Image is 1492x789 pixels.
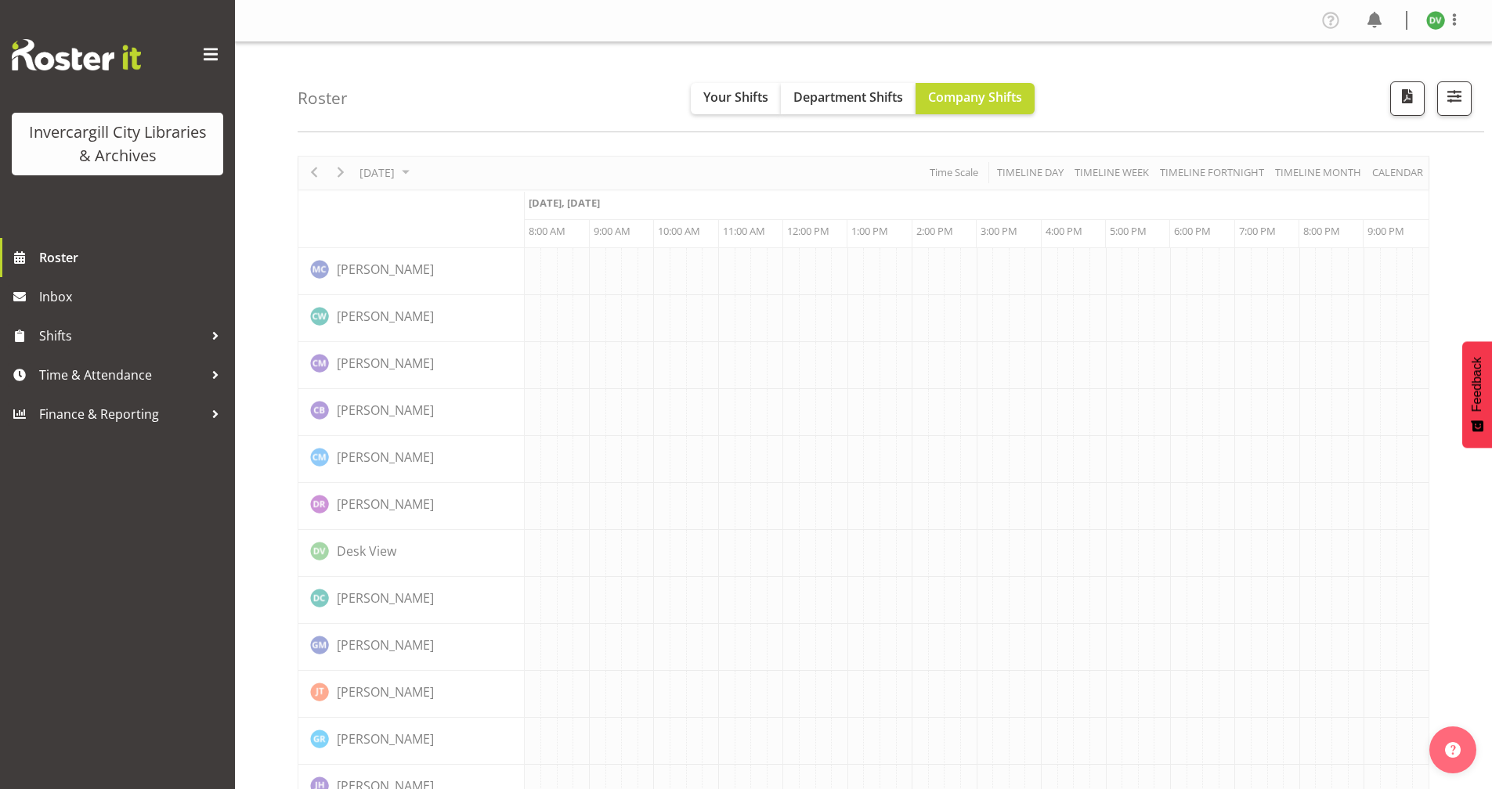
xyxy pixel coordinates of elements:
button: Company Shifts [916,83,1035,114]
button: Filter Shifts [1437,81,1472,116]
h4: Roster [298,89,348,107]
span: Time & Attendance [39,363,204,387]
span: Department Shifts [793,88,903,106]
img: help-xxl-2.png [1445,742,1461,758]
img: Rosterit website logo [12,39,141,70]
button: Download a PDF of the roster for the current day [1390,81,1425,116]
button: Your Shifts [691,83,781,114]
span: Feedback [1470,357,1484,412]
span: Roster [39,246,227,269]
span: Inbox [39,285,227,308]
span: Shifts [39,324,204,348]
button: Department Shifts [781,83,916,114]
span: Finance & Reporting [39,402,204,426]
div: Invercargill City Libraries & Archives [27,121,208,168]
span: Company Shifts [928,88,1022,106]
img: desk-view11665.jpg [1426,11,1445,30]
span: Your Shifts [703,88,768,106]
button: Feedback - Show survey [1462,341,1492,448]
